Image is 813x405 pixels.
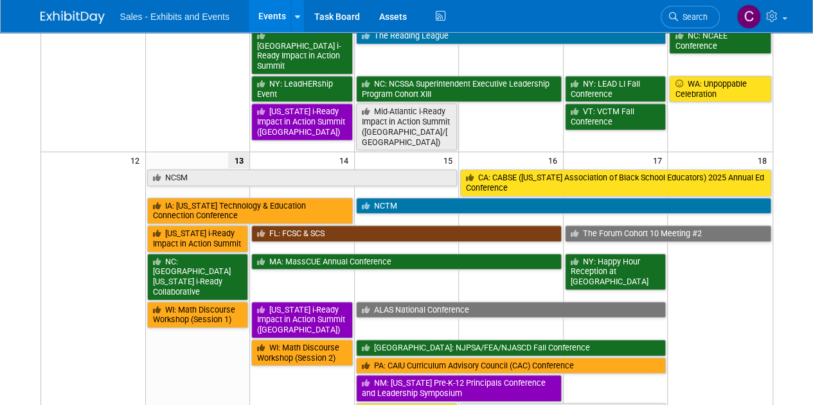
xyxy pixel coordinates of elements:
a: NC: [GEOGRAPHIC_DATA][US_STATE] i-Ready Collaborative [147,254,249,300]
a: The Forum Cohort 10 Meeting #2 [565,225,771,242]
a: [US_STATE] i-Ready Impact in Action Summit ([GEOGRAPHIC_DATA]) [251,103,353,140]
a: [GEOGRAPHIC_DATA]: NJPSA/FEA/NJASCD Fall Conference [356,340,666,356]
span: 13 [228,152,249,168]
a: WA: Unpoppable Celebration [669,76,771,102]
span: Sales - Exhibits and Events [120,12,229,22]
a: CA: CABSE ([US_STATE] Association of Black School Educators) 2025 Annual Ed Conference [460,169,771,196]
span: 16 [547,152,563,168]
a: NC: NCAEE Conference [669,28,771,54]
a: NM: [US_STATE] Pre-K-12 Principals Conference and Leadership Symposium [356,375,562,401]
a: [US_STATE] i-Ready Impact in Action Summit [147,225,249,252]
a: Mid-Atlantic i-Ready Impact in Action Summit ([GEOGRAPHIC_DATA]/[GEOGRAPHIC_DATA]) [356,103,458,150]
a: NY: Happy Hour Reception at [GEOGRAPHIC_DATA] [565,254,666,290]
img: Christine Lurz [737,4,761,29]
span: Search [678,12,708,22]
a: ALAS National Conference [356,302,666,318]
img: ExhibitDay [40,11,105,24]
a: WI: Math Discourse Workshop (Session 1) [147,302,249,328]
span: 15 [442,152,458,168]
a: NCTM [356,198,771,214]
span: 12 [129,152,145,168]
a: [GEOGRAPHIC_DATA] i-Ready Impact in Action Summit [251,28,353,74]
a: Search [661,6,720,28]
a: IA: [US_STATE] Technology & Education Connection Conference [147,198,353,224]
a: VT: VCTM Fall Conference [565,103,666,130]
span: 14 [338,152,354,168]
a: WI: Math Discourse Workshop (Session 2) [251,340,353,366]
span: 18 [756,152,773,168]
a: The Reading League [356,28,666,44]
a: PA: CAIU Curriculum Advisory Council (CAC) Conference [356,358,666,374]
a: NC: NCSSA Superintendent Executive Leadership Program Cohort XIII [356,76,562,102]
a: NCSM [147,169,458,186]
a: FL: FCSC & SCS [251,225,562,242]
a: NY: LEAD LI Fall Conference [565,76,666,102]
a: NY: LeadHERship Event [251,76,353,102]
a: [US_STATE] i-Ready Impact in Action Summit ([GEOGRAPHIC_DATA]) [251,302,353,338]
a: MA: MassCUE Annual Conference [251,254,562,270]
span: 17 [651,152,667,168]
